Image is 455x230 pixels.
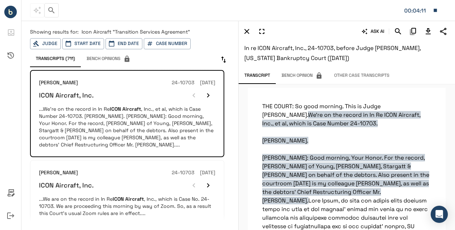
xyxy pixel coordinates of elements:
button: Matter: 156523-444848 [401,3,441,18]
h6: [PERSON_NAME] [39,169,78,177]
h6: ICON Aircraft, Inc. [39,91,94,99]
em: ICON [110,106,121,112]
span: This feature has been disabled by your account admin. [276,69,328,82]
h6: 24-10703 [172,169,194,177]
span: Icon Aircraft "Transition Services Agreement" [82,29,190,35]
button: Copy Citation [407,25,419,37]
button: Transcripts (711) [30,52,81,66]
em: Aircraft [122,106,141,112]
div: Open Intercom Messenger [431,206,448,223]
em: Aircraft [125,196,144,202]
span: This feature has been disabled by your account admin. [30,3,44,17]
h6: ICON Aircraft, Inc. [39,181,94,189]
p: ...We are on the record in In Re , Inc., which is Case No. 24-10703. We are proceeding this morni... [39,195,215,217]
span: This feature has been disabled by your account admin. [81,52,136,66]
button: ASK AI [360,25,386,37]
h6: 24-10703 [172,79,194,87]
em: ICON [113,196,124,202]
button: Search [392,25,404,37]
h6: [DATE] [200,169,215,177]
span: Bench Opinion [282,72,323,79]
p: ...We're on the record in In Re , Inc., et al, which is Case Number 24-10703. [PERSON_NAME]. [PER... [39,105,215,148]
span: Bench Opinions [87,55,131,62]
button: End Date [106,38,142,49]
div: Matter: 156523-444848 [404,6,429,15]
button: Share Transcript [437,25,449,37]
span: Showing results for: [30,29,79,35]
span: In re ICON Aircraft, Inc., 24-10703, before Judge [PERSON_NAME], [US_STATE] Bankruptcy Court ([DA... [244,44,421,62]
button: Start Date [62,38,104,49]
h6: [DATE] [200,79,215,87]
button: Other Case Transcripts [328,69,395,82]
button: Download Transcript [422,25,434,37]
button: Case Number [144,38,191,49]
h6: [PERSON_NAME] [39,79,78,87]
button: Judge [30,38,61,49]
button: Transcript [239,69,276,82]
span: We're on the record in In Re ICON Aircraft, Inc., et al, which is Case Number 24-10703. [PERSON_N... [262,111,429,204]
